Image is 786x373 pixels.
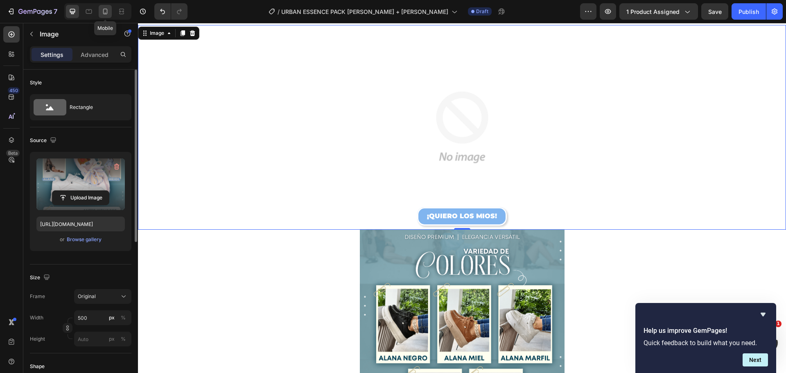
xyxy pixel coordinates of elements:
button: 7 [3,3,61,20]
div: Shape [30,363,45,370]
p: Quick feedback to build what you need. [644,339,768,347]
span: Save [708,8,722,15]
div: px [109,314,115,321]
button: Upload Image [52,190,109,205]
label: Width [30,314,43,321]
span: or [60,235,65,244]
p: Image [40,29,109,39]
div: Undo/Redo [154,3,187,20]
input: px% [74,310,131,325]
button: <p><span style="color:#FFFFFF;">¡QUIERO LOS MIOS!</span></p> [279,184,369,203]
p: 7 [54,7,57,16]
button: Save [701,3,728,20]
div: Beta [6,150,20,156]
span: ¡QUIERO LOS MIOS! [289,189,359,197]
span: Original [78,293,96,300]
span: 1 [775,321,781,327]
button: Publish [732,3,766,20]
label: Frame [30,293,45,300]
div: Style [30,79,42,86]
button: Hide survey [758,310,768,319]
label: Height [30,335,45,343]
p: Advanced [81,50,108,59]
button: Browse gallery [66,235,102,244]
button: Next question [743,353,768,366]
span: 1 product assigned [626,7,680,16]
input: https://example.com/image.jpg [36,217,125,231]
div: Help us improve GemPages! [644,310,768,366]
div: % [121,314,126,321]
button: px [118,334,128,344]
p: Settings [41,50,63,59]
div: 450 [8,87,20,94]
span: / [278,7,280,16]
button: Original [74,289,131,304]
div: % [121,335,126,343]
div: Rectangle [70,98,120,117]
h2: Help us improve GemPages! [644,326,768,336]
button: % [107,334,117,344]
div: Publish [739,7,759,16]
span: URBAN ESSENCE PACK [PERSON_NAME] + [PERSON_NAME] [281,7,448,16]
button: % [107,313,117,323]
button: px [118,313,128,323]
input: px% [74,332,131,346]
div: Browse gallery [67,236,102,243]
div: Source [30,135,58,146]
div: px [109,335,115,343]
button: 1 product assigned [619,3,698,20]
iframe: Design area [138,23,786,373]
div: Size [30,272,52,283]
span: Draft [476,8,488,15]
